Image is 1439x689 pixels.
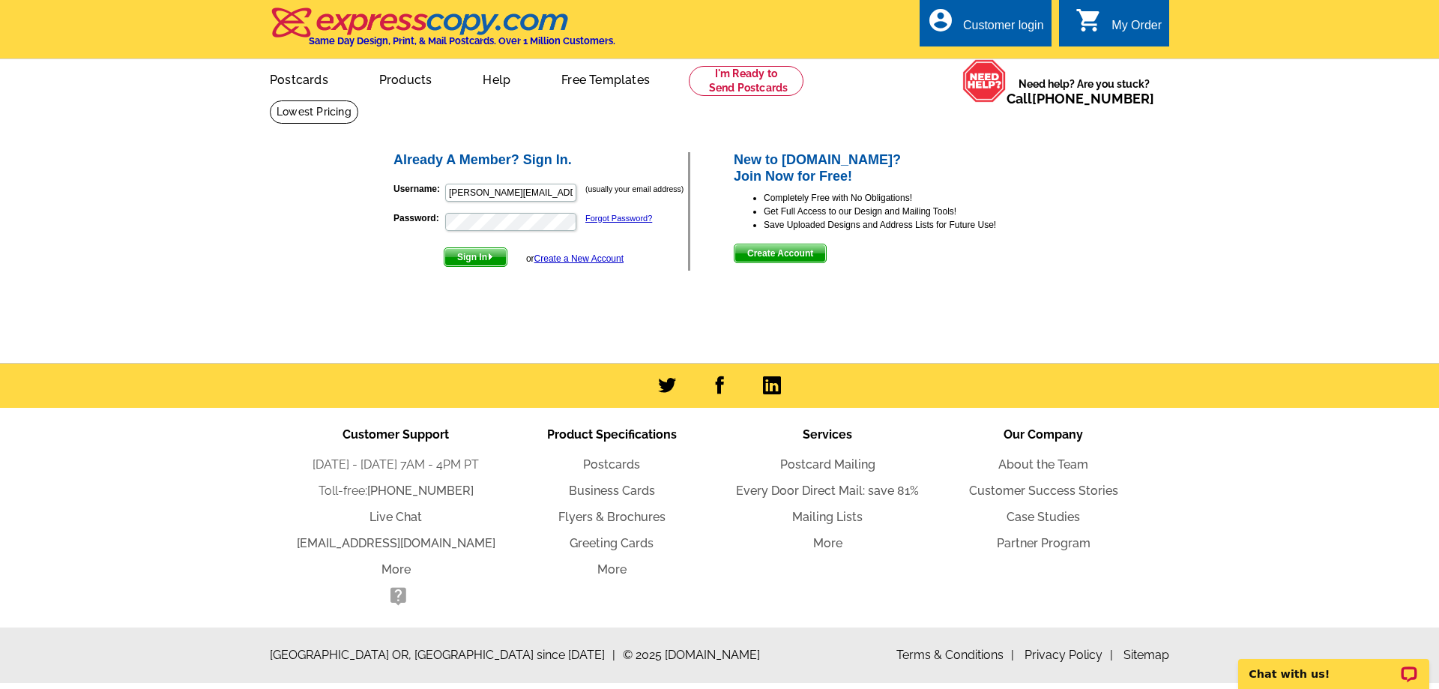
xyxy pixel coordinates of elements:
[569,484,655,498] a: Business Cards
[583,457,640,472] a: Postcards
[1007,91,1154,106] span: Call
[597,562,627,577] a: More
[487,253,494,260] img: button-next-arrow-white.png
[962,59,1007,103] img: help
[896,648,1014,662] a: Terms & Conditions
[444,247,507,267] button: Sign In
[270,18,615,46] a: Same Day Design, Print, & Mail Postcards. Over 1 Million Customers.
[393,211,444,225] label: Password:
[537,61,674,96] a: Free Templates
[927,16,1044,35] a: account_circle Customer login
[1007,76,1162,106] span: Need help? Are you stuck?
[381,562,411,577] a: More
[963,19,1044,40] div: Customer login
[764,191,1048,205] li: Completely Free with No Obligations!
[534,253,624,264] a: Create a New Account
[444,248,507,266] span: Sign In
[792,510,863,524] a: Mailing Lists
[1076,16,1162,35] a: shopping_cart My Order
[270,646,615,664] span: [GEOGRAPHIC_DATA] OR, [GEOGRAPHIC_DATA] since [DATE]
[369,510,422,524] a: Live Chat
[623,646,760,664] span: © 2025 [DOMAIN_NAME]
[246,61,352,96] a: Postcards
[734,244,826,262] span: Create Account
[998,457,1088,472] a: About the Team
[764,218,1048,232] li: Save Uploaded Designs and Address Lists for Future Use!
[764,205,1048,218] li: Get Full Access to our Design and Mailing Tools!
[734,152,1048,184] h2: New to [DOMAIN_NAME]? Join Now for Free!
[309,35,615,46] h4: Same Day Design, Print, & Mail Postcards. Over 1 Million Customers.
[558,510,666,524] a: Flyers & Brochures
[1004,427,1083,442] span: Our Company
[547,427,677,442] span: Product Specifications
[1111,19,1162,40] div: My Order
[570,536,654,550] a: Greeting Cards
[1032,91,1154,106] a: [PHONE_NUMBER]
[734,244,827,263] button: Create Account
[997,536,1090,550] a: Partner Program
[393,182,444,196] label: Username:
[736,484,919,498] a: Every Door Direct Mail: save 81%
[585,214,652,223] a: Forgot Password?
[927,7,954,34] i: account_circle
[1007,510,1080,524] a: Case Studies
[343,427,449,442] span: Customer Support
[969,484,1118,498] a: Customer Success Stories
[803,427,852,442] span: Services
[297,536,495,550] a: [EMAIL_ADDRESS][DOMAIN_NAME]
[459,61,534,96] a: Help
[1123,648,1169,662] a: Sitemap
[355,61,456,96] a: Products
[1025,648,1113,662] a: Privacy Policy
[526,252,624,265] div: or
[393,152,688,169] h2: Already A Member? Sign In.
[1076,7,1102,34] i: shopping_cart
[585,184,684,193] small: (usually your email address)
[813,536,842,550] a: More
[780,457,875,472] a: Postcard Mailing
[1228,642,1439,689] iframe: LiveChat chat widget
[288,456,504,474] li: [DATE] - [DATE] 7AM - 4PM PT
[288,482,504,500] li: Toll-free:
[367,484,474,498] a: [PHONE_NUMBER]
